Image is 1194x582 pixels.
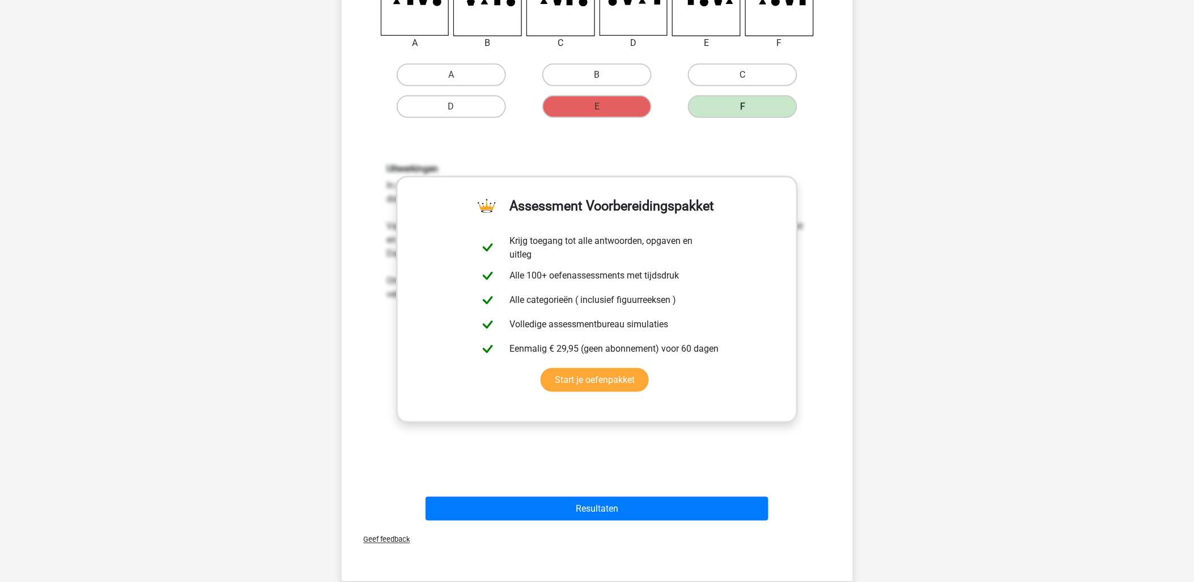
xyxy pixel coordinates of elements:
div: F [737,36,822,50]
h6: Uitwerkingen [387,163,808,174]
div: E [664,36,749,50]
div: In deze opgave zie je steeds dezelfde 4 figuren, je moet erachter komen volgens welke regel de fi... [379,163,816,301]
div: D [591,36,677,50]
button: Resultaten [426,497,768,521]
span: Geef feedback [355,535,410,544]
div: C [518,36,604,50]
div: A [372,36,458,50]
label: E [542,95,652,118]
div: B [445,36,530,50]
label: B [542,64,652,86]
a: Start je oefenpakket [541,368,649,392]
label: A [397,64,506,86]
label: F [688,95,797,118]
label: C [688,64,797,86]
label: D [397,95,506,118]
